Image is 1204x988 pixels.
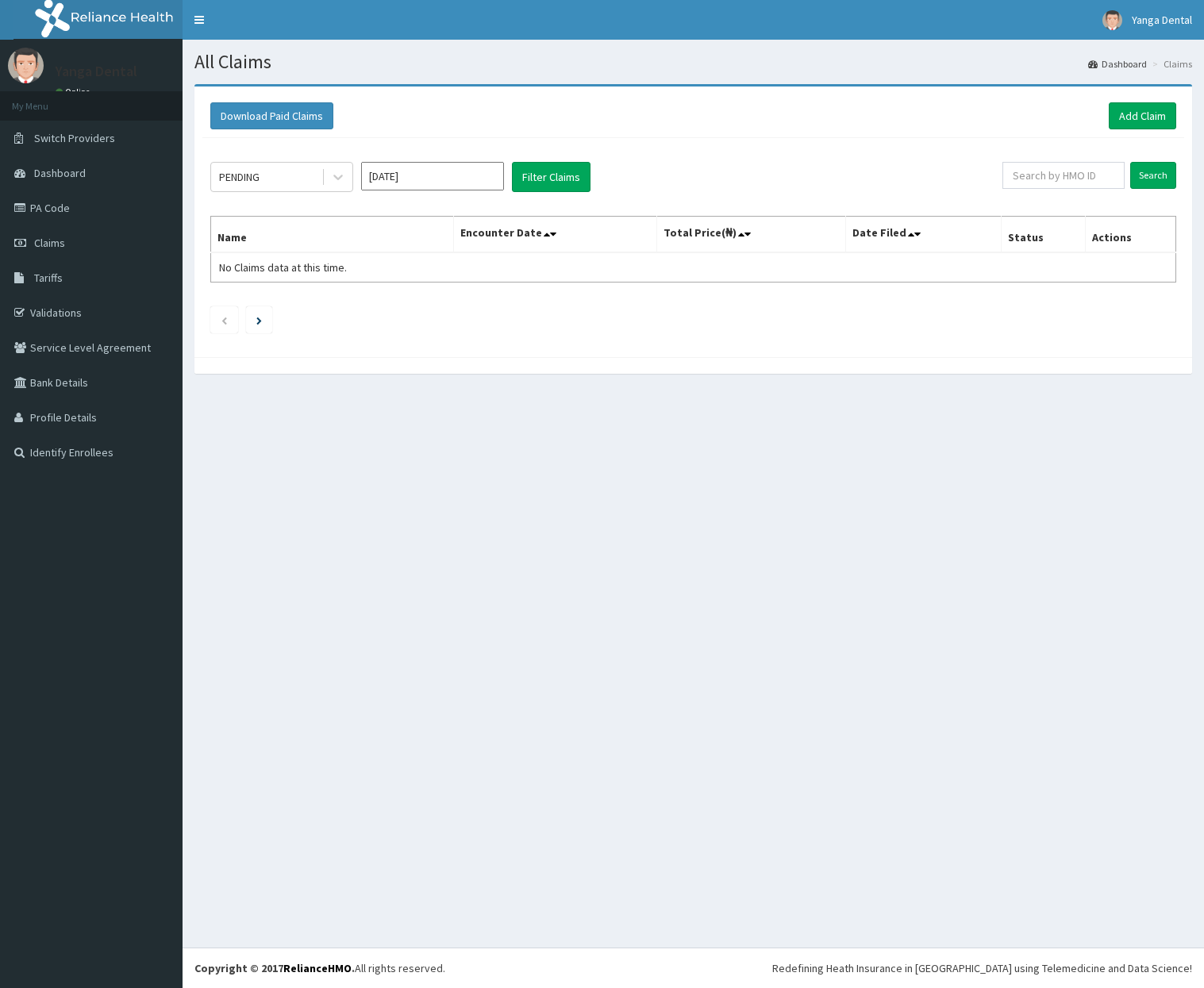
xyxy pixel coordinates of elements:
li: Claims [1148,57,1192,71]
span: Yanga Dental [1132,13,1192,27]
input: Search by HMO ID [1002,162,1125,189]
span: Dashboard [34,166,86,180]
button: Filter Claims [512,162,590,192]
th: Actions [1085,217,1175,253]
div: PENDING [219,169,260,185]
img: User Image [1102,10,1122,30]
p: Yanga Dental [56,64,137,79]
a: Online [56,86,94,98]
span: No Claims data at this time. [219,260,347,275]
button: Download Paid Claims [210,102,333,129]
span: Claims [34,236,65,250]
input: Select Month and Year [361,162,504,190]
span: Switch Providers [34,131,115,145]
th: Encounter Date [454,217,657,253]
th: Total Price(₦) [657,217,845,253]
img: User Image [8,48,44,83]
h1: All Claims [194,52,1192,72]
strong: Copyright © 2017 . [194,961,355,975]
a: RelianceHMO [283,961,352,975]
a: Previous page [221,313,228,327]
a: Dashboard [1088,57,1147,71]
a: Add Claim [1109,102,1176,129]
div: Redefining Heath Insurance in [GEOGRAPHIC_DATA] using Telemedicine and Data Science! [772,960,1192,976]
th: Name [211,217,454,253]
span: Tariffs [34,271,63,285]
th: Date Filed [845,217,1001,253]
th: Status [1001,217,1085,253]
footer: All rights reserved. [183,948,1204,988]
input: Search [1130,162,1176,189]
a: Next page [256,313,262,327]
